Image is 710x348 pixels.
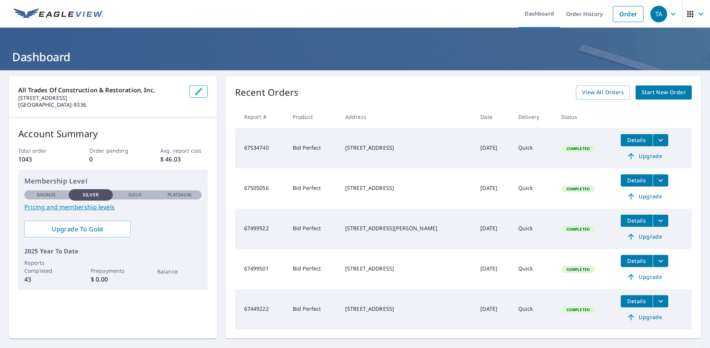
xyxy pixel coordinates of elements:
td: [DATE] [474,289,512,329]
span: Completed [562,267,594,272]
span: View All Orders [582,88,624,97]
span: Upgrade To Gold [30,225,125,233]
span: Upgrade [625,152,664,161]
td: [DATE] [474,249,512,289]
div: [STREET_ADDRESS][PERSON_NAME] [345,225,468,232]
td: [DATE] [474,209,512,249]
a: Start New Order [636,85,692,100]
img: EV Logo [14,8,103,20]
span: Upgrade [625,232,664,241]
button: detailsBtn-67534740 [621,134,653,146]
th: Status [555,106,615,128]
p: Platinum [167,191,191,198]
p: [STREET_ADDRESS] [18,95,183,101]
td: Bid Perfect [287,249,339,289]
div: TA [650,6,667,22]
p: Recent Orders [235,85,299,100]
span: Completed [562,226,594,232]
p: $ 0.00 [91,275,135,284]
p: 2025 Year To Date [24,247,202,256]
span: Completed [562,307,594,312]
a: Upgrade [621,190,668,202]
a: Upgrade [621,150,668,162]
td: 67499522 [235,209,287,249]
button: filesDropdownBtn-67534740 [653,134,668,146]
span: Upgrade [625,192,664,201]
a: Pricing and membership levels [24,202,202,212]
td: Quick [512,128,555,168]
td: Bid Perfect [287,209,339,249]
p: Gold [128,191,141,198]
span: Upgrade [625,272,664,282]
h1: Dashboard [9,49,701,65]
td: Quick [512,289,555,329]
p: Bronze [37,191,56,198]
td: Quick [512,249,555,289]
span: Details [625,297,648,305]
td: 67534740 [235,128,287,168]
a: Upgrade [621,271,668,283]
td: Bid Perfect [287,168,339,209]
button: filesDropdownBtn-67499522 [653,215,668,227]
p: $ 46.03 [160,155,208,164]
td: Quick [512,209,555,249]
p: Total order [18,147,66,155]
button: filesDropdownBtn-67505056 [653,174,668,187]
td: 67505056 [235,168,287,209]
span: Start New Order [642,88,686,97]
button: filesDropdownBtn-67449222 [653,295,668,307]
td: [DATE] [474,168,512,209]
th: Delivery [512,106,555,128]
p: [GEOGRAPHIC_DATA]-9336 [18,101,183,108]
button: detailsBtn-67449222 [621,295,653,307]
a: Upgrade To Gold [24,221,131,237]
p: Account Summary [18,127,208,141]
a: Upgrade [621,231,668,243]
p: Membership Level [24,176,202,186]
th: Product [287,106,339,128]
p: Balance [157,267,202,275]
button: filesDropdownBtn-67499501 [653,255,668,267]
span: Details [625,136,648,144]
button: detailsBtn-67499522 [621,215,653,227]
p: All Trades of Construction & Restoration, Inc. [18,85,183,95]
th: Report # [235,106,287,128]
th: Address [339,106,474,128]
span: Completed [562,146,594,151]
a: View All Orders [576,85,630,100]
th: Date [474,106,512,128]
p: Prepayments [91,267,135,275]
a: Order [613,6,644,22]
p: Reports Completed [24,259,69,275]
button: detailsBtn-67505056 [621,174,653,187]
span: Completed [562,186,594,191]
p: 1043 [18,155,66,164]
td: 67449222 [235,289,287,329]
button: detailsBtn-67499501 [621,255,653,267]
td: Bid Perfect [287,289,339,329]
span: Upgrade [625,313,664,322]
td: [DATE] [474,128,512,168]
a: Upgrade [621,311,668,323]
p: Order pending [89,147,137,155]
div: [STREET_ADDRESS] [345,144,468,152]
td: 67499501 [235,249,287,289]
p: Silver [83,191,99,198]
td: Bid Perfect [287,128,339,168]
span: Details [625,177,648,184]
p: 43 [24,275,69,284]
span: Details [625,217,648,224]
div: [STREET_ADDRESS] [345,184,468,192]
p: Avg. report cost [160,147,208,155]
p: 0 [89,155,137,164]
td: Quick [512,168,555,209]
div: [STREET_ADDRESS] [345,265,468,272]
span: Details [625,257,648,264]
div: [STREET_ADDRESS] [345,305,468,313]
